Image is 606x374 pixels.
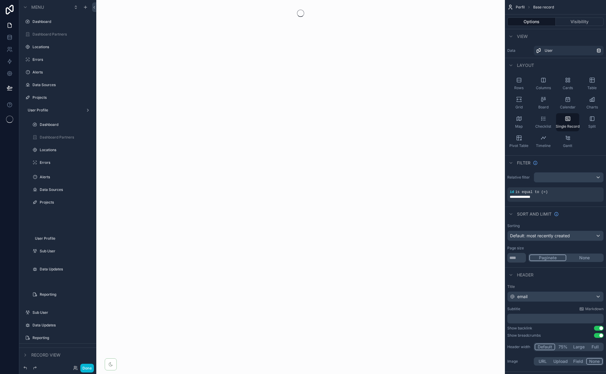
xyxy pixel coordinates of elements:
[32,95,91,100] label: Projects
[31,4,44,10] span: Menu
[510,233,570,238] span: Default: most recently created
[40,267,91,272] label: Data Updates
[32,335,91,340] label: Reporting
[517,272,533,278] span: Header
[507,132,530,151] button: Pivot Table
[563,143,572,148] span: Gantt
[570,344,587,350] button: Large
[514,86,524,90] span: Rows
[32,45,91,49] label: Locations
[532,75,555,93] button: Columns
[515,190,548,194] span: is equal to (=)
[40,187,91,192] label: Data Sources
[507,314,604,323] div: scrollable content
[507,291,604,302] button: email
[586,358,603,365] button: None
[545,48,553,53] span: User
[587,86,597,90] span: Table
[35,236,91,241] label: User Profile
[538,105,549,110] span: Board
[515,124,523,129] span: Map
[507,94,530,112] button: Grid
[588,124,596,129] span: Split
[556,94,579,112] button: Calendar
[507,359,531,364] label: Image
[579,307,604,311] a: Markdown
[532,132,555,151] button: Timeline
[536,86,551,90] span: Columns
[80,364,94,372] button: Done
[40,148,91,152] label: Locations
[585,307,604,311] span: Markdown
[28,108,83,113] label: User Profile
[509,143,528,148] span: Pivot Table
[534,46,604,55] a: User
[40,122,91,127] label: Dashboard
[40,292,91,297] label: Reporting
[32,32,91,37] label: Dashboard Partners
[32,70,91,75] label: Alerts
[517,211,552,217] span: Sort And Limit
[507,246,524,251] label: Page size
[40,175,91,179] label: Alerts
[507,175,531,180] label: Relative filter
[507,333,541,338] div: Show breadcrumbs
[40,135,91,140] label: Dashboard Partners
[517,33,528,39] span: View
[535,344,555,350] button: Default
[551,358,570,365] button: Upload
[507,113,530,131] button: Map
[32,83,91,87] a: Data Sources
[532,113,555,131] button: Checklist
[507,75,530,93] button: Rows
[40,200,91,205] label: Projects
[510,190,514,194] span: id
[556,17,604,26] button: Visibility
[556,132,579,151] button: Gantt
[516,5,525,10] span: Perfil
[507,326,532,331] div: Show backlink
[507,223,520,228] label: Sorting
[32,323,91,328] label: Data Updates
[532,94,555,112] button: Board
[535,124,551,129] span: Checklist
[566,254,603,261] button: None
[507,307,520,311] label: Subtitle
[507,344,531,349] label: Header width
[507,17,556,26] button: Options
[32,19,91,24] label: Dashboard
[507,231,604,241] button: Default: most recently created
[555,344,570,350] button: 75%
[31,352,60,358] span: Record view
[580,94,604,112] button: Charts
[517,160,530,166] span: Filter
[556,113,579,131] button: Single Record
[40,160,91,165] label: Errors
[32,57,91,62] a: Errors
[40,249,91,254] label: Sub User
[533,5,554,10] span: Base record
[587,344,603,350] button: Full
[32,310,91,315] label: Sub User
[536,143,551,148] span: Timeline
[563,86,573,90] span: Cards
[560,105,576,110] span: Calendar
